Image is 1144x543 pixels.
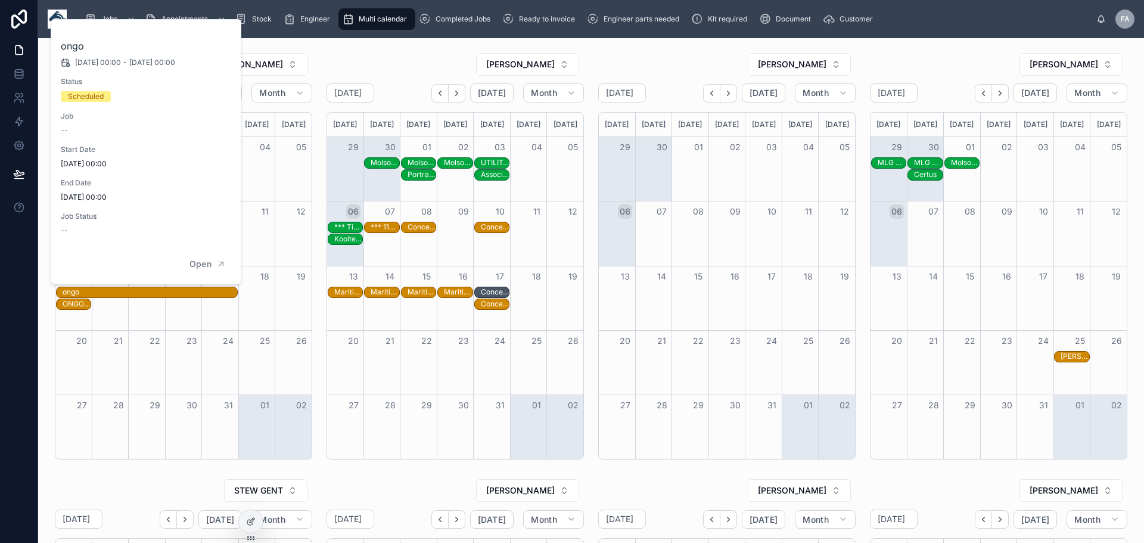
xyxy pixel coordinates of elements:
div: Maritime And Coastguard Agency - 5 X UPGRADE (BASED OVER 3 SITES - CT14 6NG [408,287,436,297]
button: 26 [566,334,580,348]
button: 02 [1109,398,1124,412]
button: 23 [1000,334,1014,348]
span: [DATE] [1021,88,1049,98]
h2: [DATE] [878,87,905,99]
button: 23 [728,334,742,348]
button: Next [177,510,194,529]
div: [DATE] [366,113,399,136]
button: 18 [530,269,544,284]
button: Next [992,510,1009,529]
button: 01 [691,140,705,154]
button: 10 [493,204,507,219]
span: FA [1121,14,1130,24]
div: [DATE] [711,113,744,136]
div: Associated British Ports Holdings Limited - 00325418 - DIR -1 X RE400 - SO15 1HF [481,170,509,179]
div: Kooltech Ltd - deinstall - 00325745 - PO16 8XJ [334,234,362,244]
button: 05 [838,140,852,154]
a: Document [756,8,819,30]
button: [DATE] [742,510,785,529]
button: 12 [1109,204,1124,219]
button: Back [431,84,449,103]
div: [DATE] [1092,113,1125,136]
span: [DATE] 00:00 [75,58,121,67]
button: 29 [419,398,434,412]
button: 08 [419,204,434,219]
button: 30 [728,398,742,412]
button: 28 [111,398,126,412]
div: UTILITA FIELD SERVICES LIMITED - TN360 X 1 VT101 W OBD SPLITTER X 1 AUDIBLE BUZZER X 1 VT3600 FF ... [481,157,509,168]
button: 16 [1000,269,1014,284]
img: App logo [48,10,67,29]
button: 19 [838,269,852,284]
button: 05 [1109,140,1124,154]
div: [DATE] [1019,113,1052,136]
button: 17 [493,269,507,284]
button: 25 [258,334,272,348]
button: Back [160,510,177,529]
button: 18 [258,269,272,284]
button: Month [1067,83,1127,103]
button: 23 [456,334,471,348]
span: Engineer parts needed [604,14,679,24]
div: Month View [327,112,584,460]
button: 09 [456,204,471,219]
button: 20 [74,334,89,348]
button: 22 [963,334,977,348]
button: 21 [383,334,397,348]
span: -- [61,226,68,235]
div: Concept Environmental Solutions Ltd - 00324922 - 1 x si201 and VT3600 - W13 9QE [408,222,436,232]
button: 25 [1073,334,1087,348]
button: 26 [294,334,309,348]
button: 21 [655,334,669,348]
div: Concept Environmental Solutions Ltd - 00324922 - BN18 0LE - 1 x tracker and camera install [481,222,509,232]
button: Back [703,510,720,529]
button: 22 [148,334,162,348]
button: 31 [764,398,779,412]
button: 19 [294,269,309,284]
button: 03 [493,140,507,154]
div: [DATE] [638,113,670,136]
button: 06 [346,204,360,219]
button: 25 [801,334,816,348]
button: Next [449,510,465,529]
span: [DATE] 00:00 [61,193,232,202]
button: 03 [764,140,779,154]
button: 02 [1000,140,1014,154]
button: 02 [566,398,580,412]
div: MLG UK Limited - 29 X INSTALLS IN TOTAL - 00324595 - Cardiff - CF11 0SD [914,157,942,168]
div: Molson Coors Brewing Company (UK) Ltd - 00324527 - 9 AM TIMED - 3 x installs - BN1 9BL [408,158,436,167]
div: *** Timed 10am appointment *** Wurth UK Limited - 00324919 - 3 x VT101 installs - SO16 0BU [334,222,362,232]
button: 12 [294,204,309,219]
span: Status [61,77,232,86]
span: [DATE] [750,514,778,525]
a: Engineer [280,8,338,30]
button: 25 [530,334,544,348]
button: 04 [1073,140,1087,154]
div: [DATE] [820,113,853,136]
button: Back [431,510,449,529]
span: Month [531,88,557,98]
button: 08 [691,204,705,219]
span: STEW GENT [234,485,283,497]
div: ongo [63,287,79,297]
button: 13 [618,269,632,284]
div: Molson Coors Brewing Company ([GEOGRAPHIC_DATA]) Ltd - 00324527 - am - 1 x install - HP2 4UA [371,158,399,167]
div: Maritime And Coastguard Agency - 5 X UPGRADES - TIMED 9AM (BASED OVER 2 SITES) - PO20 9AG [444,287,472,297]
button: Month [523,510,584,529]
button: 08 [963,204,977,219]
div: MLG UK Limited - 29 X INSTALLS IN TOTAL - 00324595 - [GEOGRAPHIC_DATA] - BS37 5NG [878,158,906,167]
button: 01 [258,398,272,412]
div: [DATE] [909,113,942,136]
button: 11 [530,204,544,219]
button: 29 [691,398,705,412]
button: Next [720,510,737,529]
div: Molson Coors Brewing Company (UK) Ltd - 00324527 - 8am timed - 3 X INSTALLS - NR14 8PQ [951,157,979,168]
button: Next [992,84,1009,103]
div: Certus [914,170,937,179]
div: Month View [870,112,1127,460]
span: [PERSON_NAME] [1030,485,1098,497]
button: Month [1067,510,1127,529]
button: 06 [890,204,904,219]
